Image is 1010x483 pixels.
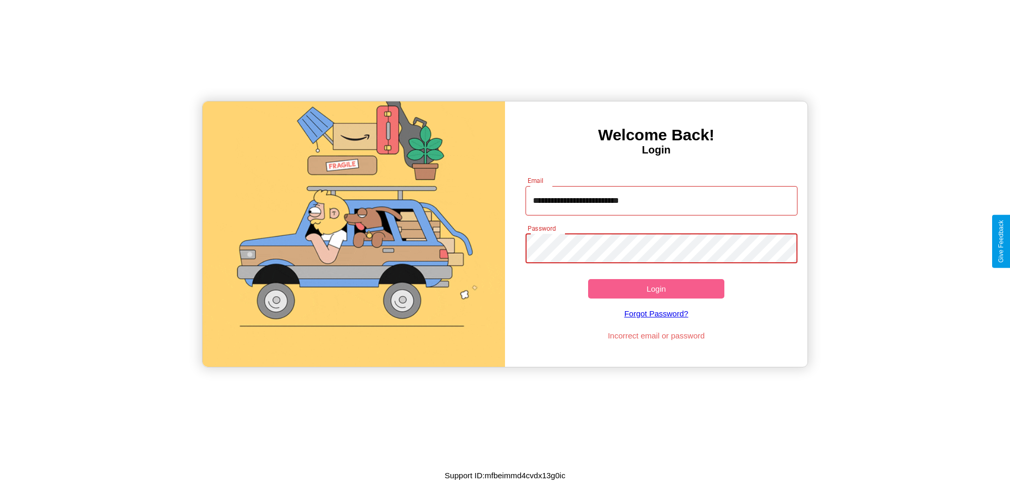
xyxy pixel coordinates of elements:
[520,299,793,328] a: Forgot Password?
[997,220,1005,263] div: Give Feedback
[588,279,724,299] button: Login
[203,101,505,367] img: gif
[520,328,793,343] p: Incorrect email or password
[505,144,807,156] h4: Login
[528,224,555,233] label: Password
[528,176,544,185] label: Email
[505,126,807,144] h3: Welcome Back!
[445,468,565,482] p: Support ID: mfbeimmd4cvdx13g0ic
